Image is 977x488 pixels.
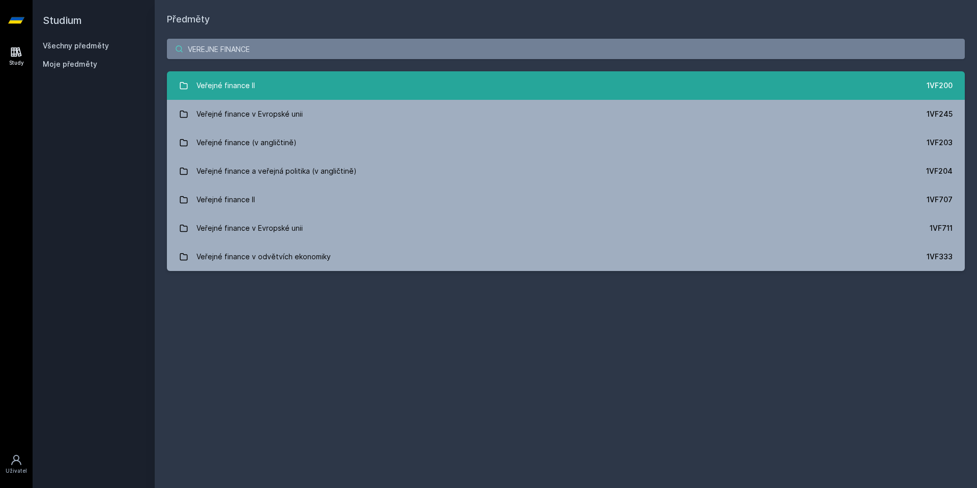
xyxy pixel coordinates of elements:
div: Veřejné finance v odvětvích ekonomiky [196,247,331,267]
div: 1VF707 [927,195,953,205]
a: Veřejné finance II 1VF200 [167,71,965,100]
div: Veřejné finance II [196,189,255,210]
a: Veřejné finance a veřejná politika (v angličtině) 1VF204 [167,157,965,185]
div: Veřejné finance v Evropské unii [196,104,303,124]
div: 1VF200 [927,80,953,91]
a: Veřejné finance v Evropské unii 1VF711 [167,214,965,242]
div: Uživatel [6,467,27,475]
a: Uživatel [2,449,31,480]
a: Všechny předměty [43,41,109,50]
a: Study [2,41,31,72]
div: 1VF333 [927,252,953,262]
a: Veřejné finance v Evropské unii 1VF245 [167,100,965,128]
div: Veřejné finance a veřejná politika (v angličtině) [196,161,357,181]
div: Veřejné finance (v angličtině) [196,132,297,153]
h1: Předměty [167,12,965,26]
div: Study [9,59,24,67]
div: 1VF203 [927,138,953,148]
div: Veřejné finance v Evropské unii [196,218,303,238]
div: 1VF204 [926,166,953,176]
a: Veřejné finance (v angličtině) 1VF203 [167,128,965,157]
input: Název nebo ident předmětu… [167,39,965,59]
div: Veřejné finance II [196,75,255,96]
div: 1VF245 [927,109,953,119]
div: 1VF711 [930,223,953,233]
a: Veřejné finance v odvětvích ekonomiky 1VF333 [167,242,965,271]
span: Moje předměty [43,59,97,69]
a: Veřejné finance II 1VF707 [167,185,965,214]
